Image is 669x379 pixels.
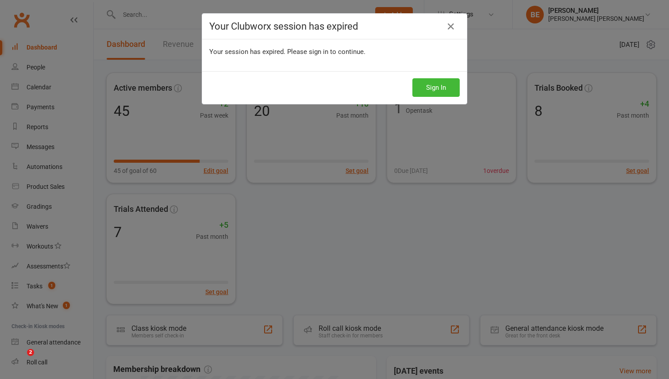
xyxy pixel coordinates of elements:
a: Close [444,19,458,34]
button: Sign In [412,78,460,97]
iframe: Intercom live chat [9,349,30,370]
span: Your session has expired. Please sign in to continue. [209,48,365,56]
span: 2 [27,349,34,356]
h4: Your Clubworx session has expired [209,21,460,32]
